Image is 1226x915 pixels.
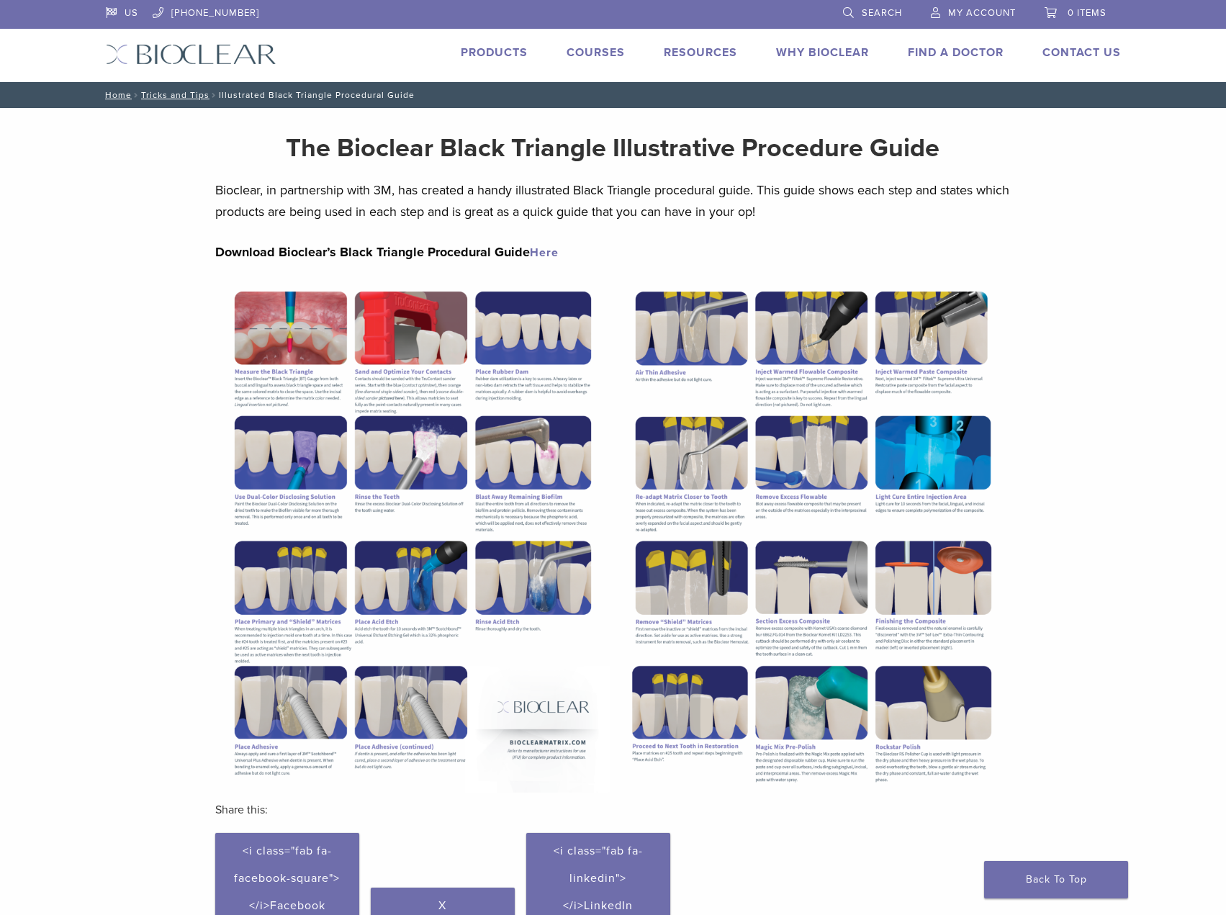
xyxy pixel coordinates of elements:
[438,898,446,913] span: X
[908,45,1004,60] a: Find A Doctor
[948,7,1016,19] span: My Account
[234,844,340,913] span: <i class="fab fa-facebook-square"></i>Facebook
[1042,45,1121,60] a: Contact Us
[215,244,559,260] strong: Download Bioclear’s Black Triangle Procedural Guide
[776,45,869,60] a: Why Bioclear
[141,90,209,100] a: Tricks and Tips
[286,132,939,163] strong: The Bioclear Black Triangle Illustrative Procedure Guide
[132,91,141,99] span: /
[215,179,1011,222] p: Bioclear, in partnership with 3M, has created a handy illustrated Black Triangle procedural guide...
[209,91,219,99] span: /
[95,82,1132,108] nav: Illustrated Black Triangle Procedural Guide
[215,793,1011,827] h3: Share this:
[101,90,132,100] a: Home
[530,245,559,260] a: Here
[862,7,902,19] span: Search
[664,45,737,60] a: Resources
[554,844,643,913] span: <i class="fab fa-linkedin"></i>LinkedIn
[1068,7,1106,19] span: 0 items
[106,44,276,65] img: Bioclear
[461,45,528,60] a: Products
[984,861,1128,898] a: Back To Top
[567,45,625,60] a: Courses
